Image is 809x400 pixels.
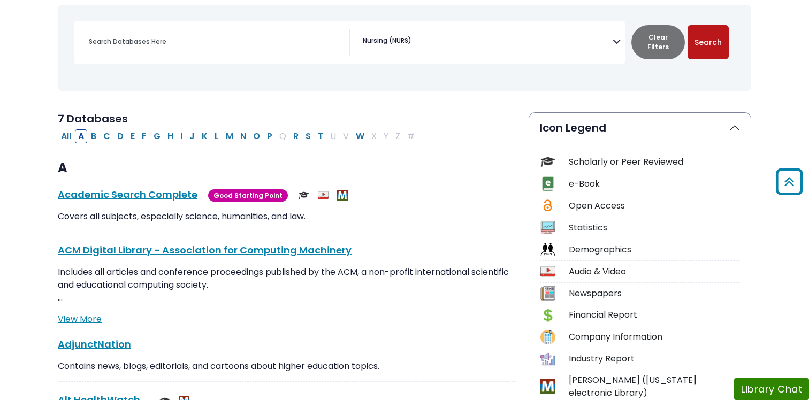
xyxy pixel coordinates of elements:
[150,129,164,143] button: Filter Results G
[75,129,87,143] button: Filter Results A
[569,309,740,321] div: Financial Report
[337,190,348,201] img: MeL (Michigan electronic Library)
[250,129,263,143] button: Filter Results O
[302,129,314,143] button: Filter Results S
[688,25,729,59] button: Submit for Search Results
[569,265,740,278] div: Audio & Video
[58,337,131,351] a: AdjunctNation
[211,129,222,143] button: Filter Results L
[540,155,555,169] img: Icon Scholarly or Peer Reviewed
[569,374,740,399] div: [PERSON_NAME] ([US_STATE] electronic Library)
[569,287,740,300] div: Newspapers
[58,243,352,257] a: ACM Digital Library - Association for Computing Machinery
[58,313,102,325] a: View More
[540,352,555,366] img: Icon Industry Report
[264,129,276,143] button: Filter Results P
[540,286,555,301] img: Icon Newspapers
[540,308,555,322] img: Icon Financial Report
[540,264,555,279] img: Icon Audio & Video
[127,129,138,143] button: Filter Results E
[569,352,740,365] div: Industry Report
[58,111,128,126] span: 7 Databases
[318,190,329,201] img: Audio & Video
[569,178,740,190] div: e-Book
[58,160,516,176] h3: A
[58,188,197,201] a: Academic Search Complete
[569,221,740,234] div: Statistics
[58,129,419,142] div: Alpha-list to filter by first letter of database name
[237,129,249,143] button: Filter Results N
[631,25,685,59] button: Clear Filters
[177,129,186,143] button: Filter Results I
[223,129,236,143] button: Filter Results M
[58,360,516,373] p: Contains news, blogs, editorials, and cartoons about higher education topics.
[363,36,411,45] span: Nursing (NURS)
[208,189,288,202] span: Good Starting Point
[529,113,751,143] button: Icon Legend
[139,129,150,143] button: Filter Results F
[358,36,411,45] li: Nursing (NURS)
[569,199,740,212] div: Open Access
[58,266,516,304] p: Includes all articles and conference proceedings published by the ACM, a non-profit international...
[540,176,555,191] img: Icon e-Book
[58,129,74,143] button: All
[414,38,418,47] textarea: Search
[353,129,368,143] button: Filter Results W
[290,129,302,143] button: Filter Results R
[540,220,555,235] img: Icon Statistics
[569,243,740,256] div: Demographics
[540,330,555,344] img: Icon Company Information
[772,173,806,191] a: Back to Top
[58,210,516,223] p: Covers all subjects, especially science, humanities, and law.
[299,190,309,201] img: Scholarly or Peer Reviewed
[540,242,555,257] img: Icon Demographics
[569,156,740,168] div: Scholarly or Peer Reviewed
[82,34,349,49] input: Search database by title or keyword
[100,129,113,143] button: Filter Results C
[541,198,554,213] img: Icon Open Access
[186,129,198,143] button: Filter Results J
[199,129,211,143] button: Filter Results K
[540,379,555,394] img: Icon MeL (Michigan electronic Library)
[164,129,177,143] button: Filter Results H
[569,330,740,343] div: Company Information
[315,129,326,143] button: Filter Results T
[88,129,100,143] button: Filter Results B
[734,378,809,400] button: Library Chat
[114,129,127,143] button: Filter Results D
[58,5,751,91] nav: Search filters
